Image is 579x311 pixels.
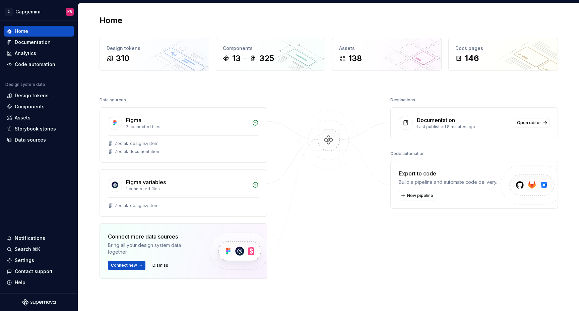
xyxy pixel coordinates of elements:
[4,48,74,59] a: Analytics
[108,261,145,270] button: Connect new
[126,116,141,124] div: Figma
[390,95,415,105] div: Destinations
[4,233,74,244] button: Notifications
[4,123,74,134] a: Storybook stories
[223,45,318,52] div: Components
[15,137,46,143] div: Data sources
[15,103,45,110] div: Components
[115,203,158,208] div: Zodiak_designsystem
[115,141,158,146] div: Zodiak_designsystem
[4,277,74,288] button: Help
[15,268,53,275] div: Contact support
[4,266,74,277] button: Contact support
[4,244,74,255] button: Search ⌘K
[216,38,325,71] a: Components13325
[4,90,74,101] a: Design tokens
[339,45,435,52] div: Assets
[126,124,248,129] div: 2 connected files
[4,255,74,266] a: Settings
[4,112,74,123] a: Assets
[417,124,510,129] div: Last published 8 minutes ago
[100,107,267,163] a: Figma2 connected filesZodiak_designsystemZodiak documentation
[126,186,248,192] div: 1 connected files
[332,38,442,71] a: Assets138
[115,149,159,154] div: Zodiak documentation
[15,125,56,132] div: Storybook stories
[4,37,74,48] a: Documentation
[111,263,137,268] span: Connect new
[259,53,274,64] div: 325
[15,279,25,286] div: Help
[5,8,13,16] div: C
[126,178,166,186] div: Figma variables
[5,82,45,87] div: Design system data
[4,26,74,37] a: Home
[15,114,30,121] div: Assets
[116,53,129,64] div: 310
[4,101,74,112] a: Components
[399,191,436,200] button: New pipeline
[108,232,198,241] div: Connect more data sources
[22,299,56,306] svg: Supernova Logo
[390,149,425,158] div: Code automation
[1,4,76,19] button: CCapgeminiKB
[448,38,558,71] a: Docs pages146
[100,169,267,217] a: Figma variables1 connected filesZodiak_designsystem
[15,235,45,242] div: Notifications
[455,45,551,52] div: Docs pages
[465,53,479,64] div: 146
[232,53,241,64] div: 13
[407,193,433,198] span: New pipeline
[100,38,209,71] a: Design tokens310
[15,28,28,35] div: Home
[15,92,49,99] div: Design tokens
[417,116,455,124] div: Documentation
[517,120,541,125] span: Open editor
[100,95,126,105] div: Data sources
[15,8,41,15] div: Capgemini
[514,118,550,127] a: Open editor
[15,39,51,46] div: Documentation
[4,135,74,145] a: Data sources
[107,45,202,52] div: Design tokens
[399,179,497,186] div: Build a pipeline and automate code delivery.
[152,263,168,268] span: Dismiss
[15,61,55,68] div: Code automation
[100,15,122,26] h2: Home
[399,169,497,177] div: Export to code
[149,261,171,270] button: Dismiss
[108,242,198,255] div: Bring all your design system data together.
[15,257,34,264] div: Settings
[15,50,36,57] div: Analytics
[15,246,40,253] div: Search ⌘K
[4,59,74,70] a: Code automation
[67,9,72,14] div: KB
[348,53,362,64] div: 138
